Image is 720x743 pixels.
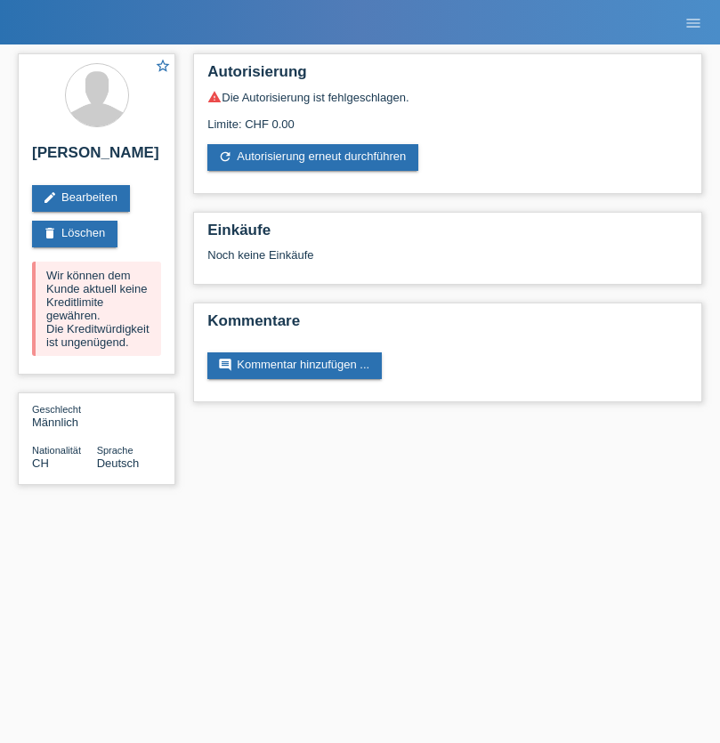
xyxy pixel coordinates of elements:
i: star_border [155,58,171,74]
span: Deutsch [97,456,140,470]
a: commentKommentar hinzufügen ... [207,352,382,379]
i: menu [684,14,702,32]
span: Schweiz [32,456,49,470]
span: Nationalität [32,445,81,456]
span: Sprache [97,445,133,456]
div: Männlich [32,402,97,429]
div: Wir können dem Kunde aktuell keine Kreditlimite gewähren. Die Kreditwürdigkeit ist ungenügend. [32,262,161,356]
div: Noch keine Einkäufe [207,248,688,275]
a: menu [676,17,711,28]
h2: Autorisierung [207,63,688,90]
span: Geschlecht [32,404,81,415]
i: warning [207,90,222,104]
a: refreshAutorisierung erneut durchführen [207,144,418,171]
i: comment [218,358,232,372]
h2: Einkäufe [207,222,688,248]
i: refresh [218,149,232,164]
div: Limite: CHF 0.00 [207,104,688,131]
a: deleteLöschen [32,221,117,247]
h2: [PERSON_NAME] [32,144,161,171]
a: editBearbeiten [32,185,130,212]
i: delete [43,226,57,240]
h2: Kommentare [207,312,688,339]
a: star_border [155,58,171,77]
i: edit [43,190,57,205]
div: Die Autorisierung ist fehlgeschlagen. [207,90,688,104]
